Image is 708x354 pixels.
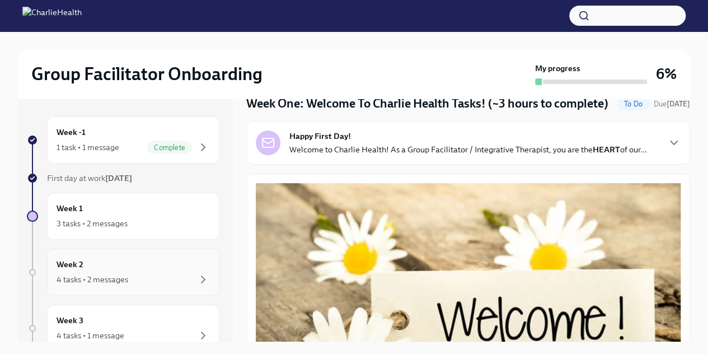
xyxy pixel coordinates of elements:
[57,218,128,229] div: 3 tasks • 2 messages
[289,144,647,155] p: Welcome to Charlie Health! As a Group Facilitator / Integrative Therapist, you are the of our...
[105,173,132,183] strong: [DATE]
[57,314,83,327] h6: Week 3
[654,100,690,108] span: Due
[31,63,262,85] h2: Group Facilitator Onboarding
[27,117,219,164] a: Week -11 task • 1 messageComplete
[27,193,219,240] a: Week 13 tasks • 2 messages
[57,202,83,215] h6: Week 1
[667,100,690,108] strong: [DATE]
[57,142,119,153] div: 1 task • 1 message
[289,131,351,142] strong: Happy First Day!
[27,249,219,296] a: Week 24 tasks • 2 messages
[47,173,132,183] span: First day at work
[57,126,86,138] h6: Week -1
[57,330,124,341] div: 4 tasks • 1 message
[27,173,219,184] a: First day at work[DATE]
[27,305,219,352] a: Week 34 tasks • 1 message
[147,143,192,152] span: Complete
[535,63,580,74] strong: My progress
[617,100,649,108] span: To Do
[656,64,677,84] h3: 6%
[57,274,128,285] div: 4 tasks • 2 messages
[246,95,608,112] h4: Week One: Welcome To Charlie Health Tasks! (~3 hours to complete)
[593,145,620,155] strong: HEART
[654,99,690,109] span: September 29th, 2025 09:00
[22,7,82,25] img: CharlieHealth
[57,258,83,271] h6: Week 2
